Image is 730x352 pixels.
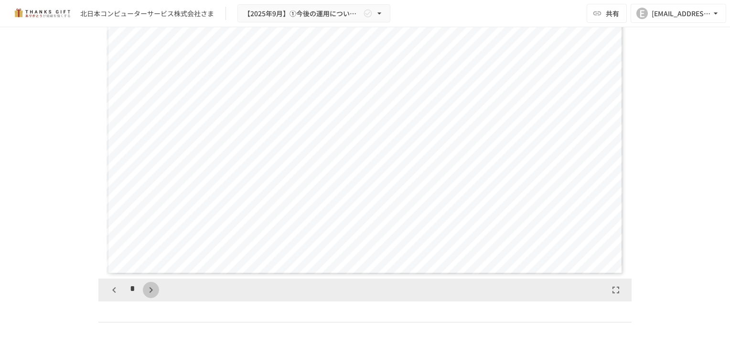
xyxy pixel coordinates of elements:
[244,8,361,20] span: 【2025年9月】①今後の運用についてのご案内/THANKS GIFTキックオフMTG
[652,8,711,20] div: [EMAIL_ADDRESS][DOMAIN_NAME]
[11,6,73,21] img: mMP1OxWUAhQbsRWCurg7vIHe5HqDpP7qZo7fRoNLXQh
[237,4,390,23] button: 【2025年9月】①今後の運用についてのご案内/THANKS GIFTキックオフMTG
[80,9,214,19] div: 北日本コンピューターサービス株式会社さま
[631,4,726,23] button: E[EMAIL_ADDRESS][DOMAIN_NAME]
[636,8,648,19] div: E
[606,8,619,19] span: 共有
[587,4,627,23] button: 共有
